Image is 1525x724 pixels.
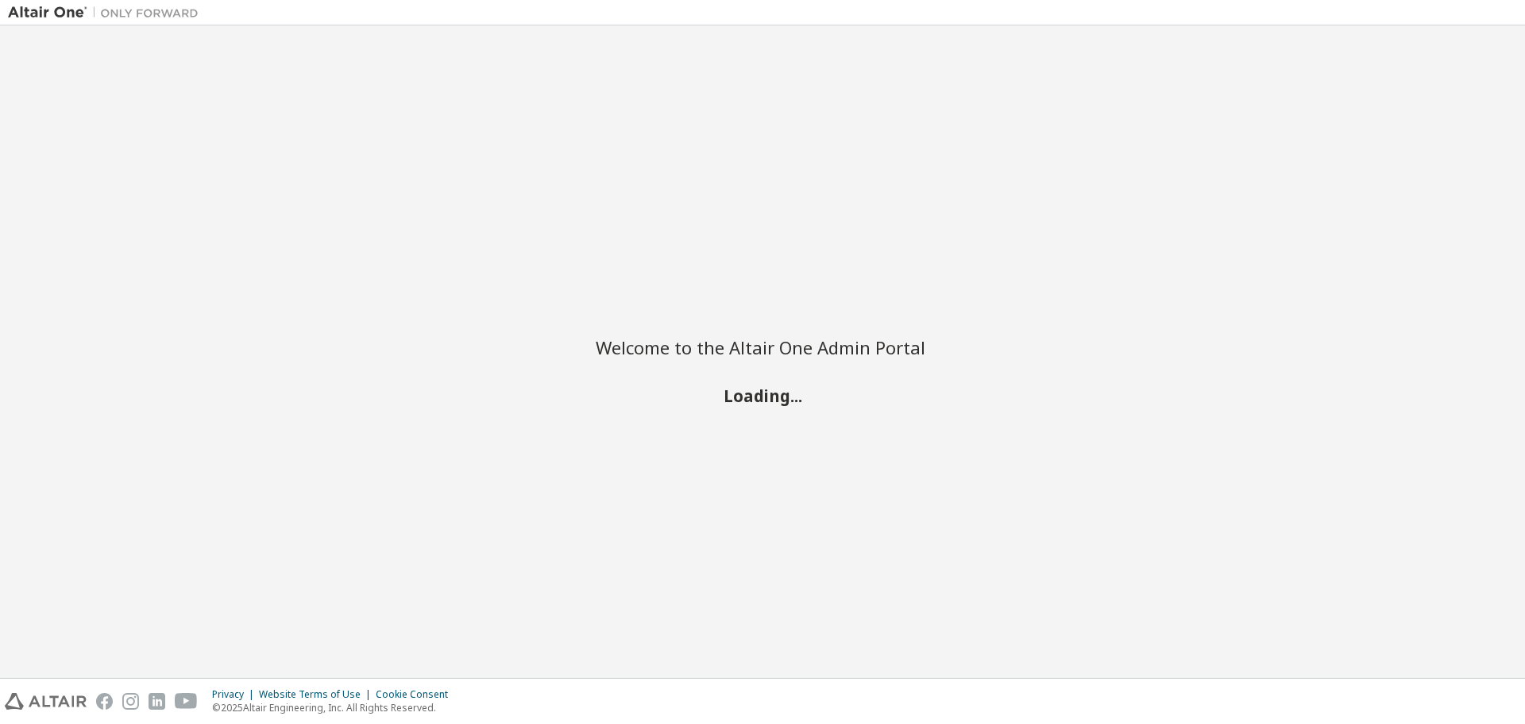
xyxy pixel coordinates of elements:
[376,688,457,701] div: Cookie Consent
[259,688,376,701] div: Website Terms of Use
[212,688,259,701] div: Privacy
[5,693,87,710] img: altair_logo.svg
[8,5,207,21] img: Altair One
[122,693,139,710] img: instagram.svg
[212,701,457,714] p: © 2025 Altair Engineering, Inc. All Rights Reserved.
[96,693,113,710] img: facebook.svg
[175,693,198,710] img: youtube.svg
[596,385,929,405] h2: Loading...
[596,336,929,358] h2: Welcome to the Altair One Admin Portal
[149,693,165,710] img: linkedin.svg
